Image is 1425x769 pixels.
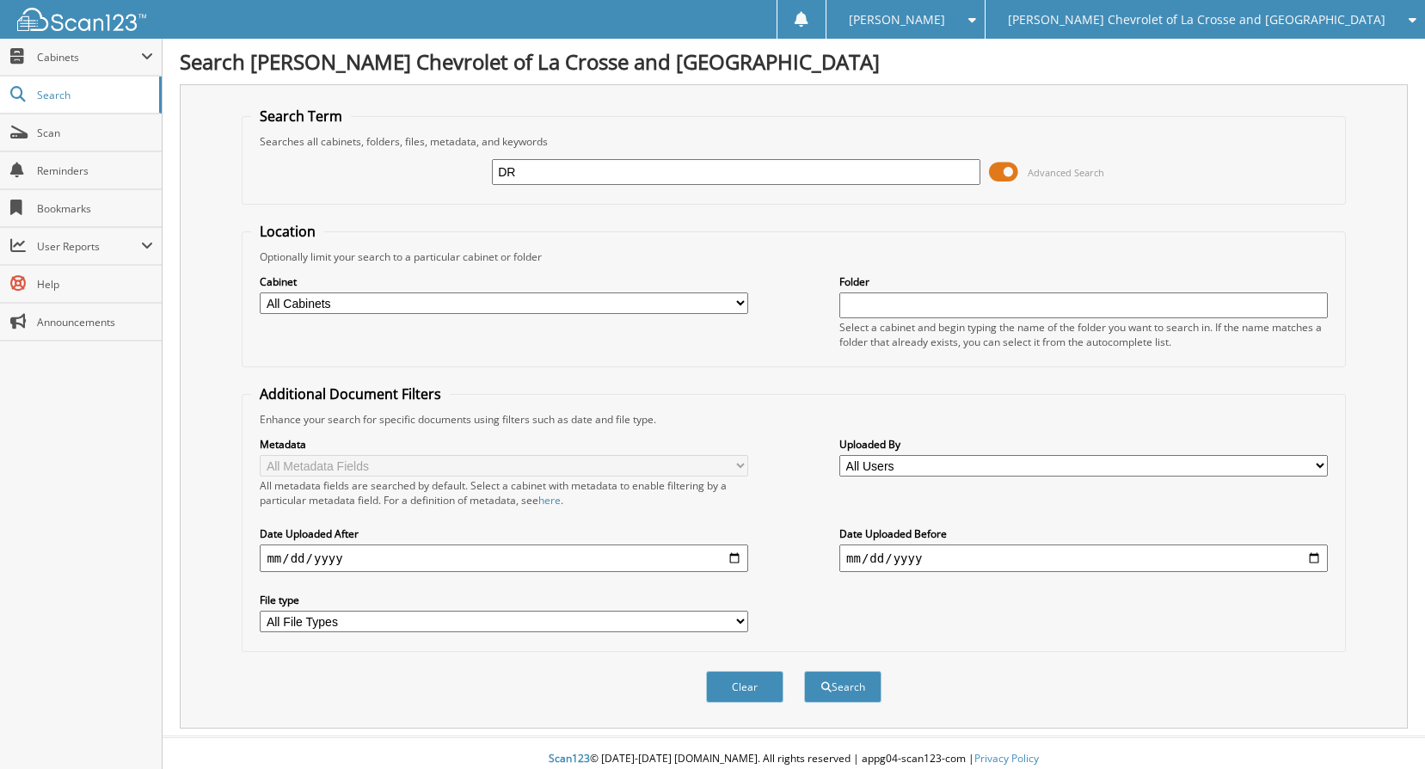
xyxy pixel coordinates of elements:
a: Privacy Policy [974,751,1039,766]
div: All metadata fields are searched by default. Select a cabinet with metadata to enable filtering b... [260,478,748,508]
input: start [260,544,748,572]
span: User Reports [37,239,141,254]
div: Enhance your search for specific documents using filters such as date and file type. [251,412,1336,427]
span: [PERSON_NAME] Chevrolet of La Crosse and [GEOGRAPHIC_DATA] [1008,15,1385,25]
legend: Search Term [251,107,351,126]
label: File type [260,593,748,607]
span: Announcements [37,315,153,329]
div: Searches all cabinets, folders, files, metadata, and keywords [251,134,1336,149]
a: here [538,493,561,508]
div: Select a cabinet and begin typing the name of the folder you want to search in. If the name match... [839,320,1328,349]
span: Search [37,88,150,102]
div: Optionally limit your search to a particular cabinet or folder [251,249,1336,264]
button: Clear [706,671,783,703]
label: Date Uploaded After [260,526,748,541]
img: scan123-logo-white.svg [17,8,146,31]
label: Date Uploaded Before [839,526,1328,541]
label: Uploaded By [839,437,1328,452]
input: end [839,544,1328,572]
label: Folder [839,274,1328,289]
button: Search [804,671,881,703]
label: Cabinet [260,274,748,289]
legend: Additional Document Filters [251,384,450,403]
span: Cabinets [37,50,141,65]
iframe: Chat Widget [1339,686,1425,769]
span: Advanced Search [1028,166,1104,179]
span: Bookmarks [37,201,153,216]
label: Metadata [260,437,748,452]
span: [PERSON_NAME] [849,15,945,25]
h1: Search [PERSON_NAME] Chevrolet of La Crosse and [GEOGRAPHIC_DATA] [180,47,1408,76]
span: Scan123 [549,751,590,766]
span: Scan [37,126,153,140]
span: Reminders [37,163,153,178]
legend: Location [251,222,324,241]
span: Help [37,277,153,292]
